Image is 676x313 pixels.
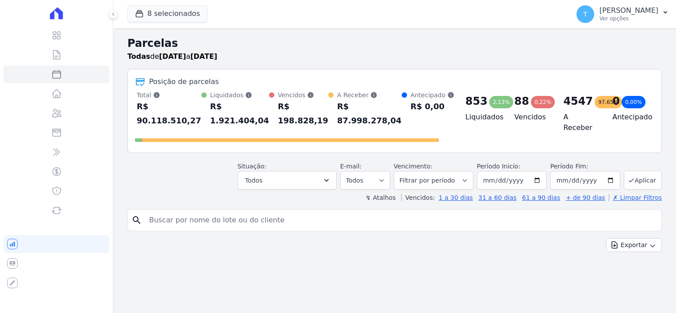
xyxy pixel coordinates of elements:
[394,163,432,170] label: Vencimento:
[159,52,186,61] strong: [DATE]
[149,76,219,87] div: Posição de parcelas
[563,112,598,133] h4: A Receber
[566,194,605,201] a: + de 90 dias
[210,99,269,128] div: R$ 1.921.404,04
[622,96,645,108] div: 0,00%
[137,91,201,99] div: Total
[278,99,328,128] div: R$ 198.828,19
[584,11,588,17] span: T
[550,162,620,171] label: Período Fim:
[411,99,454,114] div: R$ 0,00
[477,163,520,170] label: Período Inicío:
[522,194,560,201] a: 61 a 90 dias
[489,96,513,108] div: 2,13%
[569,2,676,27] button: T [PERSON_NAME] Ver opções
[190,52,217,61] strong: [DATE]
[127,35,662,51] h2: Parcelas
[465,112,500,122] h4: Liquidados
[515,112,549,122] h4: Vencidos
[238,171,337,190] button: Todos
[337,99,402,128] div: R$ 87.998.278,04
[478,194,516,201] a: 31 a 60 dias
[137,99,201,128] div: R$ 90.118.510,27
[606,238,662,252] button: Exportar
[609,194,662,201] a: ✗ Limpar Filtros
[411,91,454,99] div: Antecipado
[365,194,396,201] label: ↯ Atalhos
[127,5,207,22] button: 8 selecionados
[337,91,402,99] div: A Receber
[612,112,647,122] h4: Antecipado
[599,6,658,15] p: [PERSON_NAME]
[127,51,217,62] p: de a
[624,171,662,190] button: Aplicar
[531,96,555,108] div: 0,22%
[127,52,150,61] strong: Todas
[131,215,142,225] i: search
[144,211,658,229] input: Buscar por nome do lote ou do cliente
[439,194,473,201] a: 1 a 30 dias
[245,175,262,186] span: Todos
[238,163,266,170] label: Situação:
[515,94,529,108] div: 88
[595,96,622,108] div: 97,65%
[401,194,435,201] label: Vencidos:
[612,94,620,108] div: 0
[340,163,362,170] label: E-mail:
[210,91,269,99] div: Liquidados
[278,91,328,99] div: Vencidos
[465,94,488,108] div: 853
[563,94,593,108] div: 4547
[599,15,658,22] p: Ver opções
